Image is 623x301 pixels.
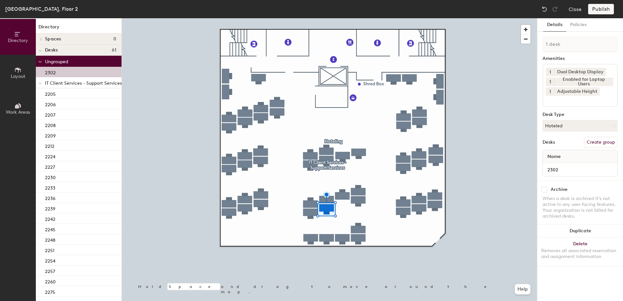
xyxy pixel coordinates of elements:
[546,87,554,96] button: 1
[45,246,54,253] p: 2251
[515,284,530,294] button: Help
[11,74,25,79] span: Layout
[45,173,56,180] p: 2230
[113,36,116,42] span: 0
[543,120,618,132] button: Hoteled
[45,267,55,274] p: 2257
[45,288,55,295] p: 2275
[566,18,590,32] button: Policies
[551,187,568,192] div: Archive
[546,78,554,86] button: 1
[45,142,54,149] p: 2212
[544,151,564,163] span: Name
[543,140,555,145] div: Desks
[543,112,618,117] div: Desk Type
[45,183,55,191] p: 2233
[552,6,558,12] img: Redo
[549,79,551,85] span: 1
[554,78,613,86] div: Enabled for Laptop Users
[45,152,55,160] p: 2224
[45,48,58,53] span: Desks
[45,110,55,118] p: 2207
[8,38,28,43] span: Directory
[45,163,55,170] p: 2227
[541,6,548,12] img: Undo
[45,277,56,285] p: 2260
[36,23,122,34] h1: Directory
[544,165,616,174] input: Unnamed desk
[549,88,551,95] span: 1
[45,131,56,139] p: 2209
[543,196,618,219] div: When a desk is archived it's not active in any user-facing features. Your organization is not bil...
[554,68,606,76] div: Dual Desktop Display
[543,56,618,61] div: Amenities
[45,59,68,64] span: Ungrouped
[45,215,55,222] p: 2242
[45,80,122,86] span: IT Client Services - Support Services
[45,68,56,76] p: 2302
[45,194,55,201] p: 2236
[45,100,56,107] p: 2206
[6,109,30,115] span: Work Areas
[5,5,78,13] div: [GEOGRAPHIC_DATA], Floor 2
[554,87,600,96] div: Adjustable Height
[584,137,618,148] button: Create group
[45,90,56,97] p: 2205
[45,236,55,243] p: 2248
[569,4,582,14] button: Close
[537,224,623,237] button: Duplicate
[543,18,566,32] button: Details
[549,69,551,76] span: 1
[45,256,55,264] p: 2254
[45,204,55,212] p: 2239
[546,68,554,76] button: 1
[537,237,623,266] button: DeleteRemoves all associated reservation and assignment information
[45,121,56,128] p: 2208
[45,36,61,42] span: Spaces
[541,248,619,260] div: Removes all associated reservation and assignment information
[112,48,116,53] span: 61
[45,225,55,233] p: 2245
